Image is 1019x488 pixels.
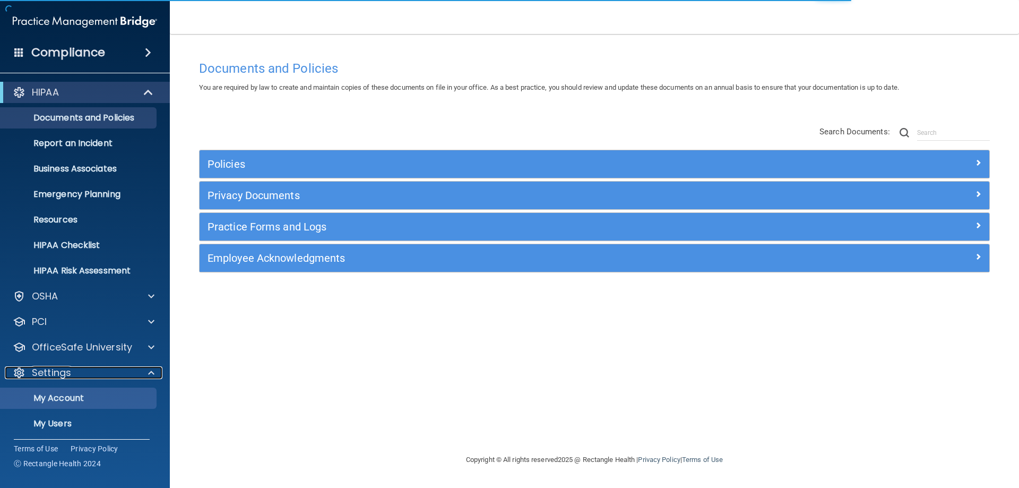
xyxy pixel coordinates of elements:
[7,164,152,174] p: Business Associates
[31,45,105,60] h4: Compliance
[208,218,981,235] a: Practice Forms and Logs
[32,86,59,99] p: HIPAA
[208,252,784,264] h5: Employee Acknowledgments
[7,393,152,404] p: My Account
[32,366,71,379] p: Settings
[638,456,680,464] a: Privacy Policy
[14,458,101,469] span: Ⓒ Rectangle Health 2024
[7,240,152,251] p: HIPAA Checklist
[13,290,154,303] a: OSHA
[208,190,784,201] h5: Privacy Documents
[32,290,58,303] p: OSHA
[71,443,118,454] a: Privacy Policy
[7,266,152,276] p: HIPAA Risk Assessment
[7,113,152,123] p: Documents and Policies
[7,189,152,200] p: Emergency Planning
[7,138,152,149] p: Report an Incident
[32,341,132,354] p: OfficeSafe University
[199,83,899,91] span: You are required by law to create and maintain copies of these documents on file in your office. ...
[7,215,152,225] p: Resources
[208,250,981,267] a: Employee Acknowledgments
[819,127,890,136] span: Search Documents:
[401,443,788,477] div: Copyright © All rights reserved 2025 @ Rectangle Health | |
[13,366,154,379] a: Settings
[208,187,981,204] a: Privacy Documents
[32,315,47,328] p: PCI
[208,158,784,170] h5: Policies
[199,62,990,75] h4: Documents and Policies
[682,456,723,464] a: Terms of Use
[13,11,157,32] img: PMB logo
[13,315,154,328] a: PCI
[7,418,152,429] p: My Users
[208,156,981,173] a: Policies
[917,125,990,141] input: Search
[13,341,154,354] a: OfficeSafe University
[208,221,784,233] h5: Practice Forms and Logs
[14,443,58,454] a: Terms of Use
[900,128,909,138] img: ic-search.3b580494.png
[13,86,154,99] a: HIPAA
